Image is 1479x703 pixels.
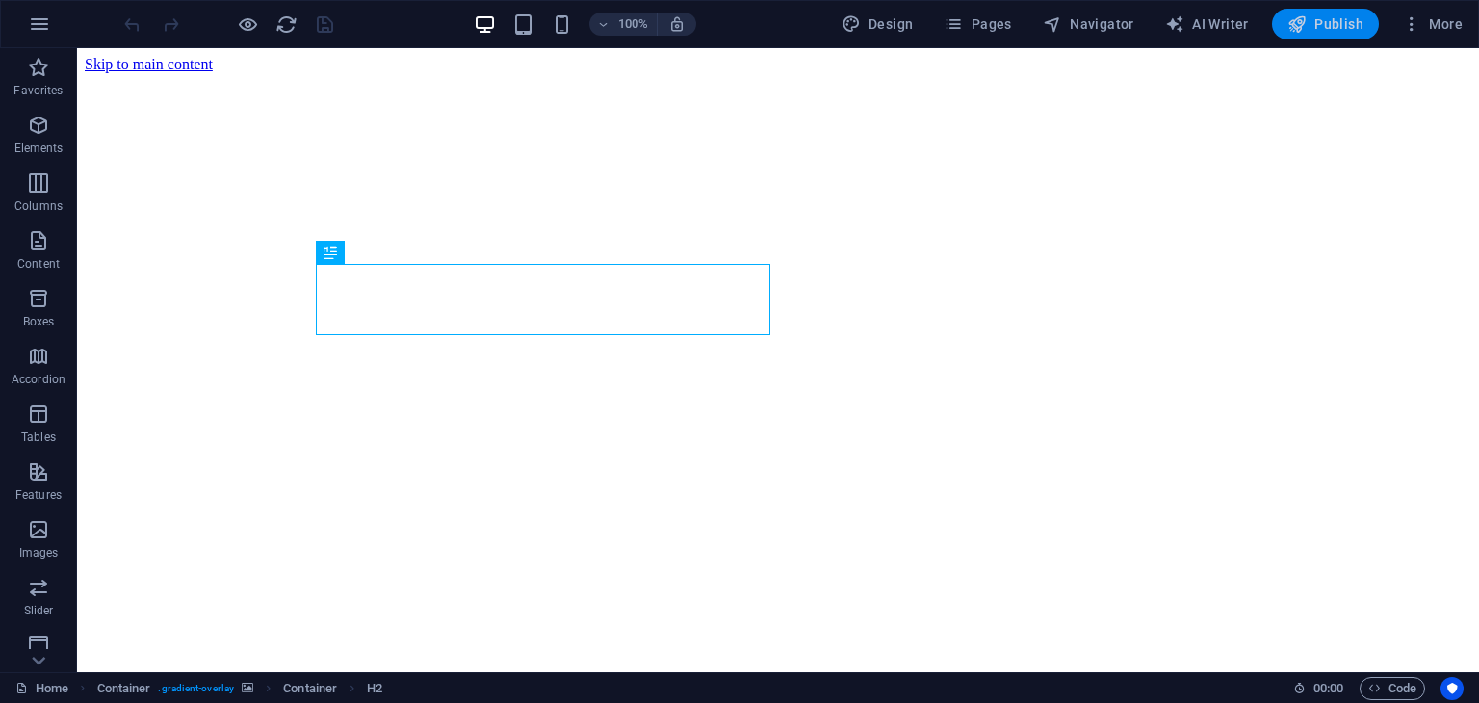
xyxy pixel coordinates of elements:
p: Images [19,545,59,560]
span: Navigator [1043,14,1134,34]
button: Navigator [1035,9,1142,39]
button: Publish [1272,9,1379,39]
button: AI Writer [1157,9,1257,39]
button: reload [274,13,298,36]
i: This element contains a background [242,683,253,693]
i: Reload page [275,13,298,36]
h6: 100% [618,13,649,36]
p: Elements [14,141,64,156]
button: 100% [589,13,658,36]
nav: breadcrumb [97,677,383,700]
span: . gradient-overlay [158,677,234,700]
span: AI Writer [1165,14,1249,34]
span: Design [842,14,914,34]
p: Tables [21,430,56,445]
span: Publish [1287,14,1363,34]
button: More [1394,9,1470,39]
button: Usercentrics [1440,677,1464,700]
span: Click to select. Double-click to edit [283,677,337,700]
p: Slider [24,603,54,618]
p: Features [15,487,62,503]
p: Boxes [23,314,55,329]
button: Design [834,9,921,39]
h6: Session time [1293,677,1344,700]
span: Click to select. Double-click to edit [97,677,151,700]
div: Design (Ctrl+Alt+Y) [834,9,921,39]
span: Pages [944,14,1011,34]
a: Skip to main content [8,8,136,24]
button: Click here to leave preview mode and continue editing [236,13,259,36]
i: On resize automatically adjust zoom level to fit chosen device. [668,15,686,33]
span: Click to select. Double-click to edit [367,677,382,700]
p: Accordion [12,372,65,387]
p: Favorites [13,83,63,98]
span: 00 00 [1313,677,1343,700]
button: Code [1360,677,1425,700]
p: Content [17,256,60,272]
p: Columns [14,198,63,214]
span: More [1402,14,1463,34]
span: Code [1368,677,1416,700]
a: Click to cancel selection. Double-click to open Pages [15,677,68,700]
span: : [1327,681,1330,695]
button: Pages [936,9,1019,39]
